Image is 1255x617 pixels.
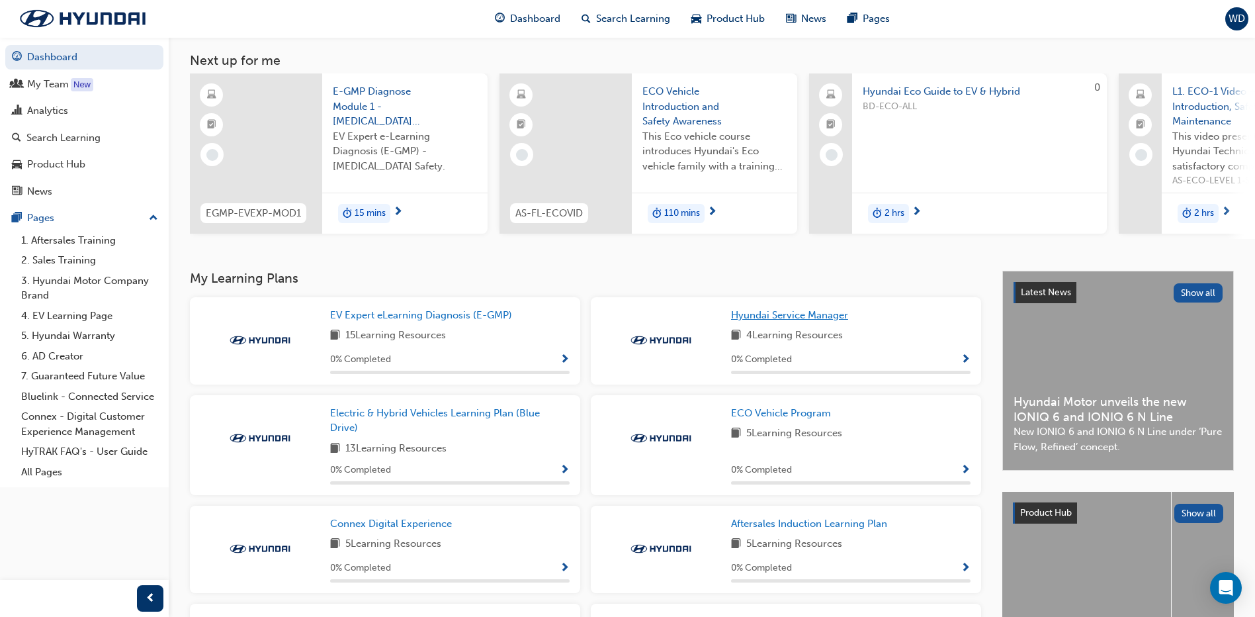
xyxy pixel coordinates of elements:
[16,230,163,251] a: 1. Aftersales Training
[1020,507,1072,518] span: Product Hub
[12,79,22,91] span: people-icon
[330,308,517,323] a: EV Expert eLearning Diagnosis (E-GMP)
[5,152,163,177] a: Product Hub
[731,407,831,419] span: ECO Vehicle Program
[625,334,697,347] img: Trak
[1014,395,1223,424] span: Hyundai Motor unveils the new IONIQ 6 and IONIQ 6 N Line
[1002,271,1234,471] a: Latest NewsShow allHyundai Motor unveils the new IONIQ 6 and IONIQ 6 N LineNew IONIQ 6 and IONIQ ...
[775,5,837,32] a: news-iconNews
[330,406,570,436] a: Electric & Hybrid Vehicles Learning Plan (Blue Drive)
[560,560,570,577] button: Show Progress
[7,5,159,32] a: Trak
[1136,117,1145,134] span: booktick-icon
[1013,502,1223,524] a: Product HubShow all
[863,99,1096,115] span: BD-ECO-ALL
[5,179,163,204] a: News
[5,45,163,70] a: Dashboard
[560,354,570,366] span: Show Progress
[12,52,22,64] span: guage-icon
[664,206,700,221] span: 110 mins
[1174,283,1223,303] button: Show all
[16,442,163,462] a: HyTRAK FAQ's - User Guide
[746,328,843,344] span: 4 Learning Resources
[731,352,792,367] span: 0 % Completed
[207,117,216,134] span: booktick-icon
[330,536,340,553] span: book-icon
[560,563,570,575] span: Show Progress
[560,465,570,477] span: Show Progress
[12,186,22,198] span: news-icon
[206,149,218,161] span: learningRecordVerb_NONE-icon
[1229,11,1245,26] span: WD
[1021,287,1071,298] span: Latest News
[961,563,971,575] span: Show Progress
[224,542,296,555] img: Trak
[731,328,741,344] span: book-icon
[801,11,826,26] span: News
[16,387,163,407] a: Bluelink - Connected Service
[333,84,477,129] span: E-GMP Diagnose Module 1 - [MEDICAL_DATA] Safety
[517,87,526,104] span: learningResourceType_ELEARNING-icon
[330,352,391,367] span: 0 % Completed
[27,184,52,199] div: News
[707,207,717,218] span: next-icon
[5,99,163,123] a: Analytics
[582,11,591,27] span: search-icon
[146,591,155,607] span: prev-icon
[330,328,340,344] span: book-icon
[345,328,446,344] span: 15 Learning Resources
[393,207,403,218] span: next-icon
[169,53,1255,68] h3: Next up for me
[746,426,842,442] span: 5 Learning Resources
[731,536,741,553] span: book-icon
[330,463,391,478] span: 0 % Completed
[345,536,441,553] span: 5 Learning Resources
[224,432,296,445] img: Trak
[12,132,21,144] span: search-icon
[330,561,391,576] span: 0 % Completed
[1194,206,1214,221] span: 2 hrs
[961,465,971,477] span: Show Progress
[837,5,900,32] a: pages-iconPages
[731,518,887,530] span: Aftersales Induction Learning Plan
[560,352,570,368] button: Show Progress
[642,129,787,174] span: This Eco vehicle course introduces Hyundai's Eco vehicle family with a training video presentatio...
[207,87,216,104] span: learningResourceType_ELEARNING-icon
[731,309,848,321] span: Hyundai Service Manager
[330,441,340,457] span: book-icon
[27,157,85,172] div: Product Hub
[5,206,163,230] button: Pages
[515,206,583,221] span: AS-FL-ECOVID
[1182,205,1191,222] span: duration-icon
[1225,7,1248,30] button: WD
[343,205,352,222] span: duration-icon
[224,334,296,347] img: Trak
[27,103,68,119] div: Analytics
[16,406,163,442] a: Connex - Digital Customer Experience Management
[731,516,892,532] a: Aftersales Induction Learning Plan
[731,426,741,442] span: book-icon
[961,352,971,368] button: Show Progress
[517,117,526,134] span: booktick-icon
[707,11,765,26] span: Product Hub
[731,406,836,421] a: ECO Vehicle Program
[642,84,787,129] span: ECO Vehicle Introduction and Safety Awareness
[961,462,971,479] button: Show Progress
[1221,207,1231,218] span: next-icon
[27,77,69,92] div: My Team
[1136,87,1145,104] span: laptop-icon
[333,129,477,174] span: EV Expert e-Learning Diagnosis (E-GMP) - [MEDICAL_DATA] Safety.
[16,462,163,483] a: All Pages
[1094,81,1100,93] span: 0
[16,326,163,346] a: 5. Hyundai Warranty
[1174,504,1224,523] button: Show all
[355,206,386,221] span: 15 mins
[746,536,842,553] span: 5 Learning Resources
[1135,149,1147,161] span: learningRecordVerb_NONE-icon
[5,42,163,206] button: DashboardMy TeamAnalyticsSearch LearningProduct HubNews
[330,518,452,530] span: Connex Digital Experience
[5,126,163,150] a: Search Learning
[873,205,882,222] span: duration-icon
[571,5,681,32] a: search-iconSearch Learning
